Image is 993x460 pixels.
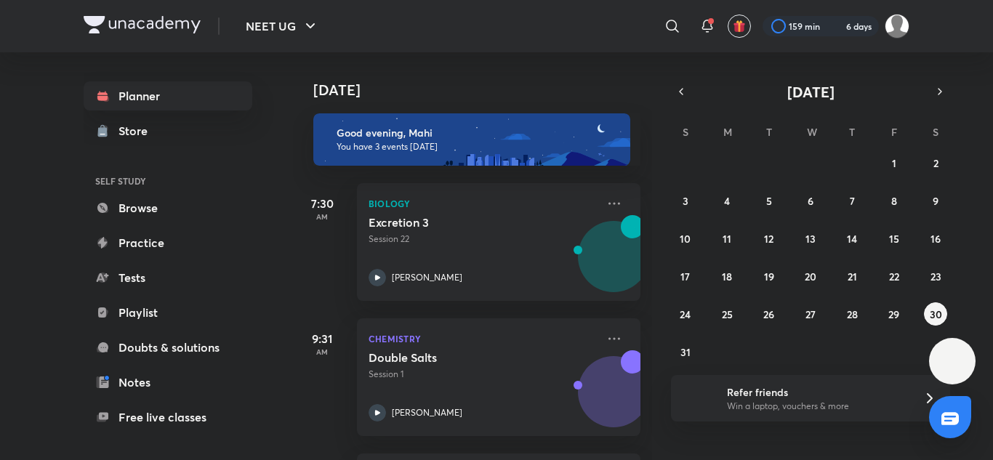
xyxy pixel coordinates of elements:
[560,350,640,451] img: unacademy
[715,227,739,250] button: August 11, 2025
[883,302,906,326] button: August 29, 2025
[892,156,896,170] abbr: August 1, 2025
[84,193,252,222] a: Browse
[369,330,597,347] p: Chemistry
[799,265,822,288] button: August 20, 2025
[680,232,691,246] abbr: August 10, 2025
[763,307,774,321] abbr: August 26, 2025
[337,126,617,140] h6: Good evening, Mahi
[369,215,550,230] h5: Excretion 3
[84,16,201,37] a: Company Logo
[891,194,897,208] abbr: August 8, 2025
[805,270,816,283] abbr: August 20, 2025
[840,227,864,250] button: August 14, 2025
[840,302,864,326] button: August 28, 2025
[674,340,697,363] button: August 31, 2025
[885,14,909,39] img: Mahi Singh
[889,270,899,283] abbr: August 22, 2025
[924,151,947,174] button: August 2, 2025
[674,265,697,288] button: August 17, 2025
[891,125,897,139] abbr: Friday
[933,194,938,208] abbr: August 9, 2025
[683,125,688,139] abbr: Sunday
[84,333,252,362] a: Doubts & solutions
[369,233,597,246] p: Session 22
[680,270,690,283] abbr: August 17, 2025
[924,189,947,212] button: August 9, 2025
[715,189,739,212] button: August 4, 2025
[680,307,691,321] abbr: August 24, 2025
[766,194,772,208] abbr: August 5, 2025
[84,16,201,33] img: Company Logo
[849,125,855,139] abbr: Thursday
[727,384,906,400] h6: Refer friends
[84,116,252,145] a: Store
[313,81,655,99] h4: [DATE]
[674,302,697,326] button: August 24, 2025
[930,307,942,321] abbr: August 30, 2025
[883,227,906,250] button: August 15, 2025
[883,265,906,288] button: August 22, 2025
[337,141,617,153] p: You have 3 events [DATE]
[924,302,947,326] button: August 30, 2025
[722,270,732,283] abbr: August 18, 2025
[674,189,697,212] button: August 3, 2025
[807,125,817,139] abbr: Wednesday
[293,347,351,356] p: AM
[805,307,816,321] abbr: August 27, 2025
[766,125,772,139] abbr: Tuesday
[293,212,351,221] p: AM
[84,368,252,397] a: Notes
[764,270,774,283] abbr: August 19, 2025
[757,227,781,250] button: August 12, 2025
[293,195,351,212] h5: 7:30
[829,19,843,33] img: streak
[84,403,252,432] a: Free live classes
[579,229,648,299] img: Avatar
[683,384,712,413] img: referral
[369,195,597,212] p: Biology
[722,307,733,321] abbr: August 25, 2025
[933,156,938,170] abbr: August 2, 2025
[930,270,941,283] abbr: August 23, 2025
[933,125,938,139] abbr: Saturday
[313,113,630,166] img: evening
[840,189,864,212] button: August 7, 2025
[883,151,906,174] button: August 1, 2025
[787,82,835,102] span: [DATE]
[84,263,252,292] a: Tests
[691,81,930,102] button: [DATE]
[733,20,746,33] img: avatar
[680,345,691,359] abbr: August 31, 2025
[808,194,813,208] abbr: August 6, 2025
[757,265,781,288] button: August 19, 2025
[764,232,773,246] abbr: August 12, 2025
[723,232,731,246] abbr: August 11, 2025
[727,400,906,413] p: Win a laptop, vouchers & more
[724,194,730,208] abbr: August 4, 2025
[799,302,822,326] button: August 27, 2025
[850,194,855,208] abbr: August 7, 2025
[84,228,252,257] a: Practice
[799,189,822,212] button: August 6, 2025
[237,12,328,41] button: NEET UG
[848,270,857,283] abbr: August 21, 2025
[924,227,947,250] button: August 16, 2025
[883,189,906,212] button: August 8, 2025
[799,227,822,250] button: August 13, 2025
[715,302,739,326] button: August 25, 2025
[888,307,899,321] abbr: August 29, 2025
[924,265,947,288] button: August 23, 2025
[369,368,597,381] p: Session 1
[683,194,688,208] abbr: August 3, 2025
[889,232,899,246] abbr: August 15, 2025
[84,81,252,110] a: Planner
[757,189,781,212] button: August 5, 2025
[728,15,751,38] button: avatar
[674,227,697,250] button: August 10, 2025
[805,232,816,246] abbr: August 13, 2025
[944,352,961,370] img: ttu
[847,232,857,246] abbr: August 14, 2025
[392,271,462,284] p: [PERSON_NAME]
[84,169,252,193] h6: SELF STUDY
